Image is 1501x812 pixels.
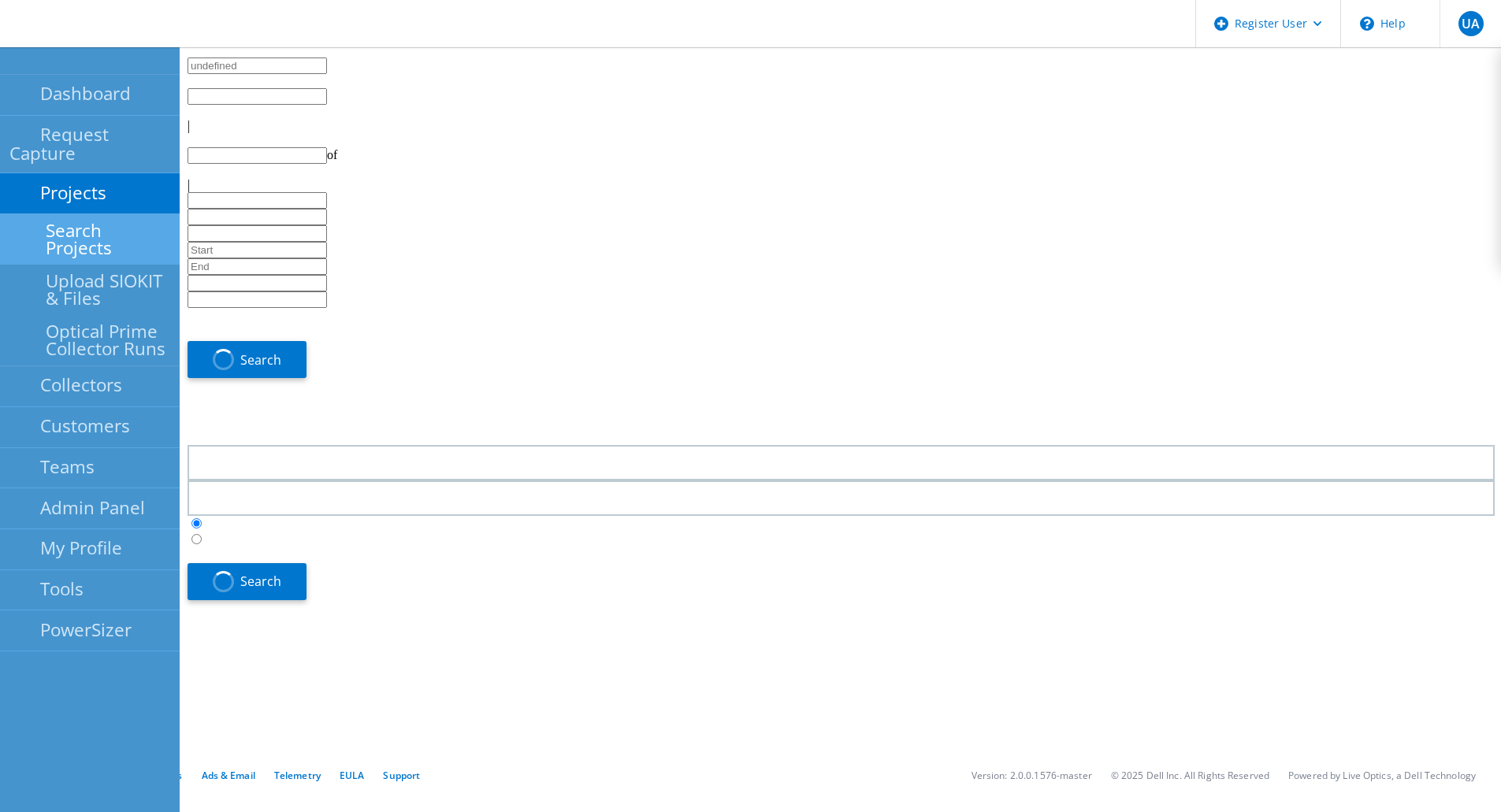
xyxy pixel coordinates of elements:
[188,119,1495,133] div: |
[1288,769,1476,782] li: Powered by Live Optics, a Dell Technology
[202,769,255,782] a: Ads & Email
[188,57,327,74] input: undefined
[188,341,307,378] button: Search
[188,242,327,258] input: Start
[188,563,307,600] button: Search
[16,31,185,44] a: Live Optics Dashboard
[1111,769,1269,782] li: © 2025 Dell Inc. All Rights Reserved
[1462,17,1480,30] span: UA
[1360,17,1374,31] svg: \n
[327,148,337,161] span: of
[972,769,1092,782] li: Version: 2.0.0.1576-master
[240,573,281,590] span: Search
[188,258,327,275] input: End
[340,769,364,782] a: EULA
[188,178,1495,192] div: |
[274,769,321,782] a: Telemetry
[240,351,281,369] span: Search
[383,769,420,782] a: Support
